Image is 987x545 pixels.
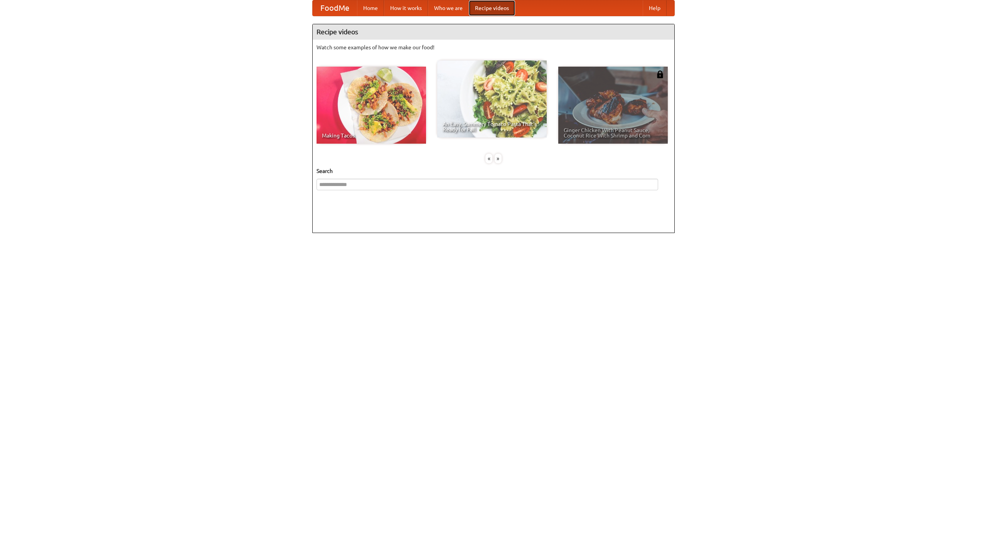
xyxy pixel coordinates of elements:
a: Making Tacos [317,67,426,144]
p: Watch some examples of how we make our food! [317,44,670,51]
h4: Recipe videos [313,24,674,40]
a: Who we are [428,0,469,16]
span: An Easy, Summery Tomato Pasta That's Ready for Fall [443,121,541,132]
h5: Search [317,167,670,175]
span: Making Tacos [322,133,421,138]
a: An Easy, Summery Tomato Pasta That's Ready for Fall [437,60,547,138]
a: Home [357,0,384,16]
div: « [485,154,492,163]
div: » [495,154,502,163]
a: How it works [384,0,428,16]
a: Help [643,0,667,16]
a: Recipe videos [469,0,515,16]
a: FoodMe [313,0,357,16]
img: 483408.png [656,70,664,78]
